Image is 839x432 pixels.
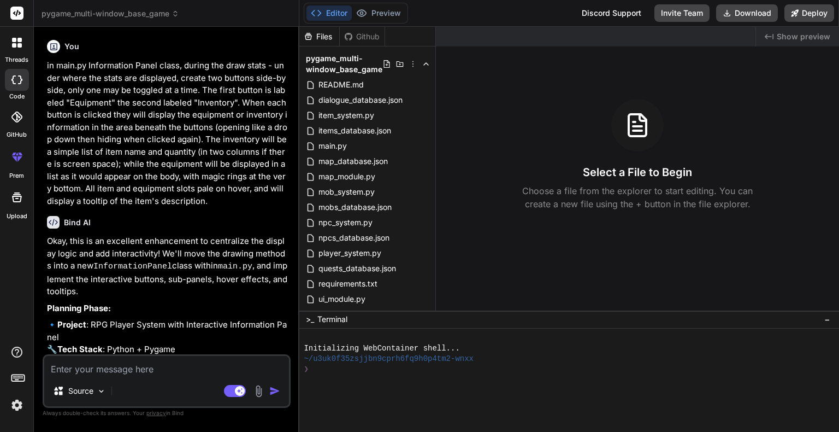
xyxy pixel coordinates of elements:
strong: Project [57,319,86,330]
span: ❯ [304,364,309,375]
span: − [824,314,830,325]
span: pygame_multi-window_base_game [42,8,179,19]
p: Source [68,386,93,396]
span: ~/u3uk0f35zsjjbn9cprh6fq9h0p4tm2-wnxx [304,354,474,364]
strong: Tech Stack [57,344,103,354]
p: Okay, this is an excellent enhancement to centralize the display logic and add interactivity! We'... [47,235,288,298]
span: pygame_multi-window_base_game [306,53,382,75]
h6: You [64,41,79,52]
span: Terminal [317,314,347,325]
span: player_system.py [317,247,382,260]
button: − [822,311,832,328]
span: Show preview [777,31,830,42]
button: Deploy [784,4,834,22]
code: InformationPanel [93,262,172,271]
div: Github [340,31,385,42]
img: attachment [252,385,265,398]
p: in main.py Information Panel class, during the draw stats - under where the stats are displayed, ... [47,60,288,207]
span: dialogue_database.json [317,94,404,107]
span: ui_module.py [317,293,367,306]
span: npc_system.py [317,216,374,229]
button: Download [716,4,778,22]
span: map_database.json [317,155,389,168]
img: settings [8,396,26,415]
label: GitHub [7,130,27,139]
button: Editor [306,5,352,21]
span: mob_system.py [317,185,376,199]
label: prem [9,171,24,180]
code: main.py [218,262,252,271]
span: mobs_database.json [317,201,393,214]
strong: Planning Phase: [47,303,111,313]
span: README.md [317,78,365,91]
span: requirements.txt [317,277,379,290]
span: privacy [146,410,166,416]
span: items_database.json [317,124,392,137]
div: Discord Support [575,4,648,22]
button: Preview [352,5,405,21]
p: 🔹 : RPG Player System with Interactive Information Panel 🔧 : Python + Pygame 📁 : [47,319,288,368]
img: icon [269,386,280,396]
span: Initializing WebContainer shell... [304,343,459,354]
label: code [9,92,25,101]
span: quests_database.json [317,262,397,275]
div: Files [299,31,339,42]
p: Choose a file from the explorer to start editing. You can create a new file using the + button in... [515,184,760,211]
span: map_module.py [317,170,376,183]
h6: Bind AI [64,217,91,228]
span: npcs_database.json [317,231,391,244]
img: Pick Models [97,387,106,396]
label: Upload [7,212,27,221]
button: Invite Team [654,4,710,22]
span: >_ [306,314,314,325]
span: main.py [317,139,348,153]
p: Always double-check its answers. Your in Bind [43,408,291,418]
h3: Select a File to Begin [583,165,692,180]
span: item_system.py [317,109,375,122]
label: threads [5,55,28,65]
